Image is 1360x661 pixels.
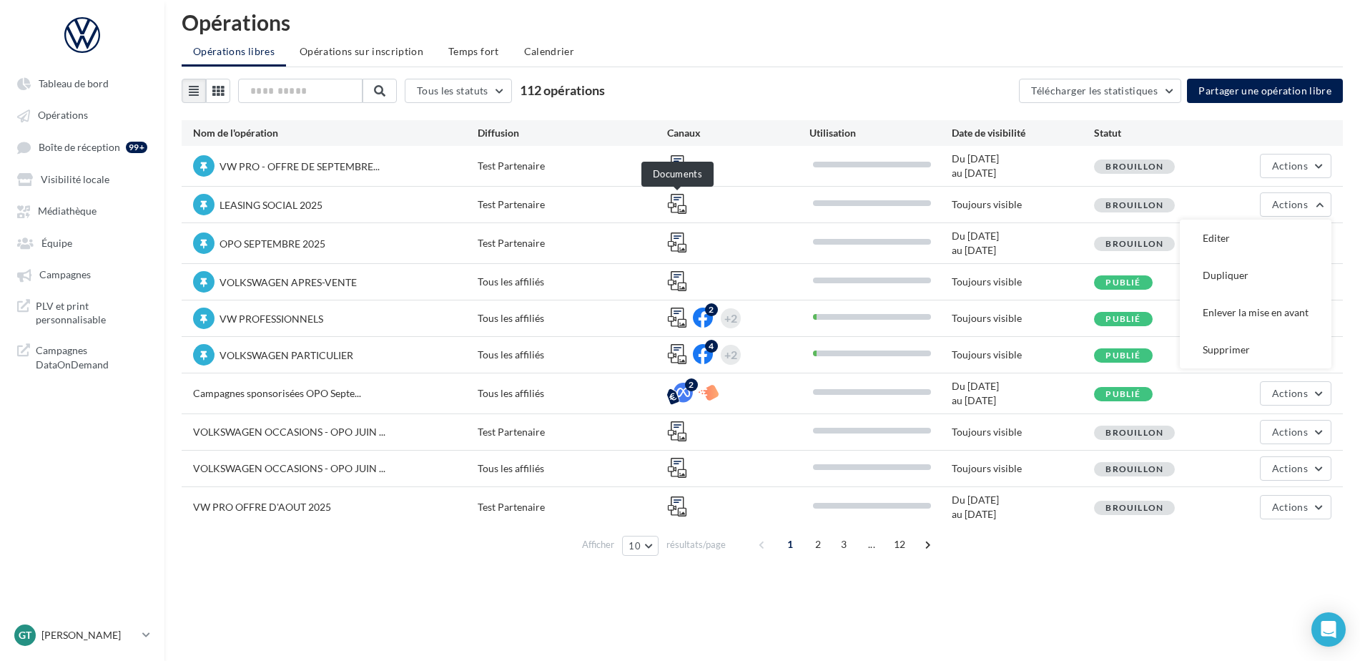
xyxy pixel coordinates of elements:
[1260,381,1331,406] button: Actions
[524,45,575,57] span: Calendrier
[952,348,1094,362] div: Toujours visible
[9,338,156,377] a: Campagnes DataOnDemand
[1272,160,1308,172] span: Actions
[1180,331,1331,368] button: Supprimer
[220,238,325,250] span: OPO SEPTEMBRE 2025
[1180,294,1331,331] button: Enlever la mise en avant
[666,538,726,552] span: résultats/page
[193,387,361,399] span: Campagnes sponsorisées OPO Septe...
[952,275,1094,289] div: Toujours visible
[9,166,156,192] a: Visibilité locale
[38,205,97,217] span: Médiathèque
[19,628,31,642] span: GT
[1272,462,1308,474] span: Actions
[220,349,353,361] span: VOLKSWAGEN PARTICULIER
[705,303,718,316] div: 2
[448,45,499,57] span: Temps fort
[220,276,357,288] span: VOLKSWAGEN APRES-VENTE
[888,533,912,556] span: 12
[300,45,423,57] span: Opérations sur inscription
[952,229,1094,258] div: Du [DATE] au [DATE]
[1180,257,1331,294] button: Dupliquer
[9,102,156,127] a: Opérations
[1105,388,1140,399] span: Publié
[478,197,667,212] div: Test Partenaire
[478,348,667,362] div: Tous les affiliés
[860,533,883,556] span: ...
[952,493,1094,522] div: Du [DATE] au [DATE]
[36,299,147,327] span: PLV et print personnalisable
[193,501,331,513] span: VW PRO OFFRE D'AOUT 2025
[220,313,323,325] span: VW PROFESSIONNELS
[220,199,322,211] span: LEASING SOCIAL 2025
[1272,387,1308,399] span: Actions
[1094,126,1236,140] div: Statut
[9,261,156,287] a: Campagnes
[667,126,809,140] div: Canaux
[1187,79,1343,103] button: Partager une opération libre
[779,533,802,556] span: 1
[1260,495,1331,519] button: Actions
[1272,198,1308,210] span: Actions
[36,343,147,371] span: Campagnes DataOnDemand
[1105,350,1140,361] span: Publié
[39,269,91,281] span: Campagnes
[520,82,605,98] span: 112 opérations
[193,462,385,474] span: VOLKSWAGEN OCCASIONS - OPO JUIN ...
[39,77,109,89] span: Tableau de bord
[478,425,667,439] div: Test Partenaire
[478,311,667,325] div: Tous les affiliés
[952,152,1094,180] div: Du [DATE] au [DATE]
[952,311,1094,325] div: Toujours visible
[724,308,737,328] div: +2
[1260,456,1331,481] button: Actions
[38,109,88,122] span: Opérations
[193,426,385,438] span: VOLKSWAGEN OCCASIONS - OPO JUIN ...
[9,230,156,255] a: Équipe
[182,11,1343,33] div: Opérations
[1105,161,1163,172] span: Brouillon
[1105,238,1163,249] span: Brouillon
[9,70,156,96] a: Tableau de bord
[1180,220,1331,257] button: Editer
[1105,464,1163,474] span: Brouillon
[39,141,120,153] span: Boîte de réception
[478,236,667,250] div: Test Partenaire
[1260,192,1331,217] button: Actions
[1105,427,1163,438] span: Brouillon
[1105,313,1140,324] span: Publié
[405,79,512,103] button: Tous les statuts
[705,340,718,353] div: 4
[478,275,667,289] div: Tous les affiliés
[41,628,137,642] p: [PERSON_NAME]
[952,379,1094,408] div: Du [DATE] au [DATE]
[1272,501,1308,513] span: Actions
[1031,84,1158,97] span: Télécharger les statistiques
[952,425,1094,439] div: Toujours visible
[807,533,829,556] span: 2
[417,84,488,97] span: Tous les statuts
[685,378,698,391] div: 2
[478,126,667,140] div: Diffusion
[832,533,855,556] span: 3
[478,500,667,514] div: Test Partenaire
[809,126,952,140] div: Utilisation
[41,237,72,249] span: Équipe
[126,142,147,153] div: 99+
[1105,277,1140,288] span: Publié
[9,197,156,223] a: Médiathèque
[220,160,380,172] span: VW PRO - OFFRE DE SEPTEMBRE...
[193,126,478,140] div: Nom de l'opération
[1260,420,1331,444] button: Actions
[478,386,667,401] div: Tous les affiliés
[952,126,1094,140] div: Date de visibilité
[1311,612,1346,647] div: Open Intercom Messenger
[582,538,614,552] span: Afficher
[952,197,1094,212] div: Toujours visible
[1019,79,1181,103] button: Télécharger les statistiques
[1105,502,1163,513] span: Brouillon
[478,159,667,173] div: Test Partenaire
[1260,154,1331,178] button: Actions
[641,162,714,187] div: Documents
[1272,426,1308,438] span: Actions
